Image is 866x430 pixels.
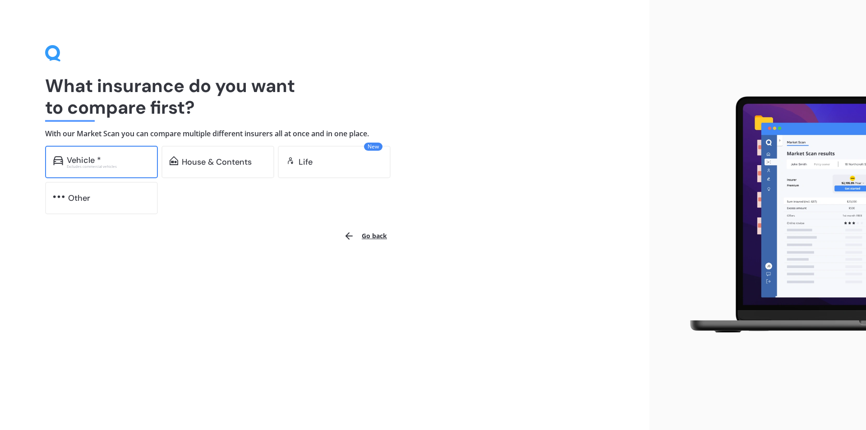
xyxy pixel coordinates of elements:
[364,143,382,151] span: New
[67,156,101,165] div: Vehicle *
[45,129,604,139] h4: With our Market Scan you can compare multiple different insurers all at once and in one place.
[68,194,90,203] div: Other
[67,165,150,168] div: Excludes commercial vehicles
[53,192,64,201] img: other.81dba5aafe580aa69f38.svg
[45,75,604,118] h1: What insurance do you want to compare first?
[170,156,178,165] img: home-and-contents.b802091223b8502ef2dd.svg
[677,91,866,339] img: laptop.webp
[53,156,63,165] img: car.f15378c7a67c060ca3f3.svg
[299,157,313,166] div: Life
[338,225,392,247] button: Go back
[182,157,252,166] div: House & Contents
[286,156,295,165] img: life.f720d6a2d7cdcd3ad642.svg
